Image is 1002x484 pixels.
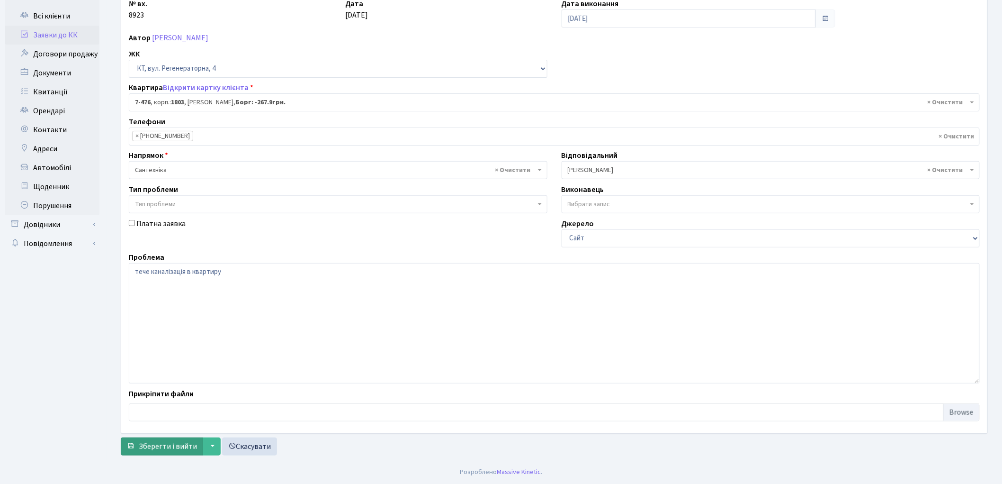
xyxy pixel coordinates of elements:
[5,196,99,215] a: Порушення
[135,98,968,107] span: <b>7-476</b>, корп.: <b>1803</b>, Тютюников Валентин Степанович, <b>Борг: -267.9грн.</b>
[5,215,99,234] a: Довідники
[129,388,194,400] label: Прикріпити файли
[928,98,963,107] span: Видалити всі елементи
[129,48,140,60] label: ЖК
[129,161,547,179] span: Сантехніка
[460,467,542,477] div: Розроблено .
[139,441,197,452] span: Зберегти і вийти
[135,200,176,209] span: Тип проблеми
[5,139,99,158] a: Адреси
[152,33,208,43] a: [PERSON_NAME]
[129,93,980,111] span: <b>7-476</b>, корп.: <b>1803</b>, Тютюников Валентин Степанович, <b>Борг: -267.9грн.</b>
[129,150,168,161] label: Напрямок
[562,184,604,195] label: Виконавець
[129,263,980,384] textarea: тече каналізація в квартиру
[132,131,193,141] li: +380672250702
[5,45,99,64] a: Договори продажу
[568,200,610,209] span: Вибрати запис
[222,438,277,456] a: Скасувати
[129,116,165,128] label: Телефони
[136,218,186,229] label: Платна заявка
[171,98,184,107] b: 1803
[497,467,541,477] a: Massive Kinetic
[235,98,286,107] b: Борг: -267.9грн.
[5,64,99,82] a: Документи
[939,132,975,141] span: Видалити всі елементи
[5,177,99,196] a: Щоденник
[562,161,980,179] span: Тихонов М.М.
[135,131,139,141] span: ×
[562,150,618,161] label: Відповідальний
[5,101,99,120] a: Орендарі
[5,120,99,139] a: Контакти
[928,165,963,175] span: Видалити всі елементи
[129,32,151,44] label: Автор
[5,7,99,26] a: Всі клієнти
[495,165,531,175] span: Видалити всі елементи
[5,158,99,177] a: Автомобілі
[129,184,178,195] label: Тип проблеми
[5,26,99,45] a: Заявки до КК
[5,234,99,253] a: Повідомлення
[129,82,253,93] label: Квартира
[121,438,203,456] button: Зберегти і вийти
[568,165,968,175] span: Тихонов М.М.
[135,165,536,175] span: Сантехніка
[135,98,151,107] b: 7-476
[5,82,99,101] a: Квитанції
[562,218,594,229] label: Джерело
[129,252,164,263] label: Проблема
[163,82,249,93] a: Відкрити картку клієнта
